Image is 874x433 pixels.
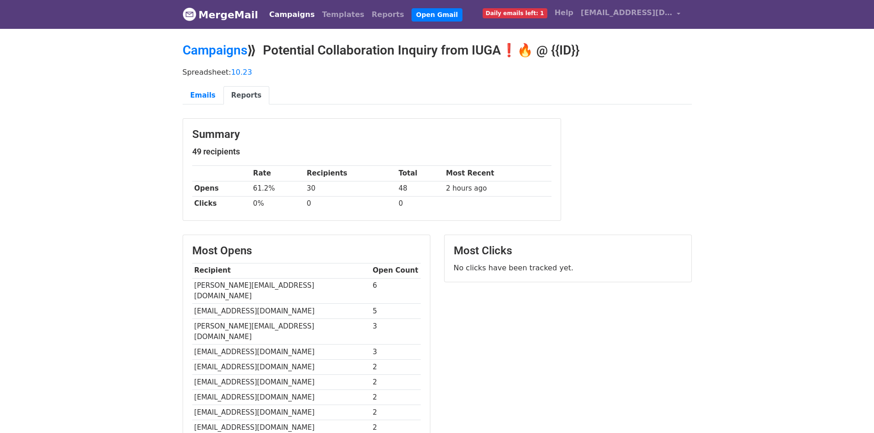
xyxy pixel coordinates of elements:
td: 48 [396,181,444,196]
td: 2 hours ago [444,181,551,196]
th: Recipients [305,166,396,181]
span: Daily emails left: 1 [483,8,547,18]
td: 2 [371,405,421,420]
td: [EMAIL_ADDRESS][DOMAIN_NAME] [192,390,371,405]
th: Opens [192,181,251,196]
p: No clicks have been tracked yet. [454,263,682,273]
a: Help [551,4,577,22]
td: [EMAIL_ADDRESS][DOMAIN_NAME] [192,344,371,359]
td: [PERSON_NAME][EMAIL_ADDRESS][DOMAIN_NAME] [192,278,371,304]
td: [EMAIL_ADDRESS][DOMAIN_NAME] [192,405,371,420]
th: Clicks [192,196,251,211]
td: [PERSON_NAME][EMAIL_ADDRESS][DOMAIN_NAME] [192,319,371,345]
td: 0 [305,196,396,211]
td: 2 [371,390,421,405]
th: Open Count [371,263,421,278]
h2: ⟫ Potential Collaboration Inquiry from IUGA❗🔥 @ {{ID}} [183,43,692,58]
a: Open Gmail [412,8,462,22]
a: Campaigns [266,5,318,24]
td: 30 [305,181,396,196]
a: Emails [183,86,223,105]
h3: Most Clicks [454,244,682,258]
td: [EMAIL_ADDRESS][DOMAIN_NAME] [192,375,371,390]
td: [EMAIL_ADDRESS][DOMAIN_NAME] [192,304,371,319]
td: 2 [371,360,421,375]
h3: Most Opens [192,244,421,258]
td: 0% [251,196,305,211]
td: 6 [371,278,421,304]
th: Recipient [192,263,371,278]
a: Daily emails left: 1 [479,4,551,22]
td: [EMAIL_ADDRESS][DOMAIN_NAME] [192,360,371,375]
td: 0 [396,196,444,211]
th: Rate [251,166,305,181]
a: [EMAIL_ADDRESS][DOMAIN_NAME] [577,4,685,25]
a: MergeMail [183,5,258,24]
a: Reports [223,86,269,105]
a: Campaigns [183,43,247,58]
th: Total [396,166,444,181]
p: Spreadsheet: [183,67,692,77]
td: 61.2% [251,181,305,196]
td: 5 [371,304,421,319]
img: MergeMail logo [183,7,196,21]
th: Most Recent [444,166,551,181]
h5: 49 recipients [192,147,551,157]
a: Reports [368,5,408,24]
td: 3 [371,319,421,345]
span: [EMAIL_ADDRESS][DOMAIN_NAME] [581,7,673,18]
td: 2 [371,375,421,390]
td: 3 [371,344,421,359]
a: 10.23 [231,68,252,77]
h3: Summary [192,128,551,141]
a: Templates [318,5,368,24]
